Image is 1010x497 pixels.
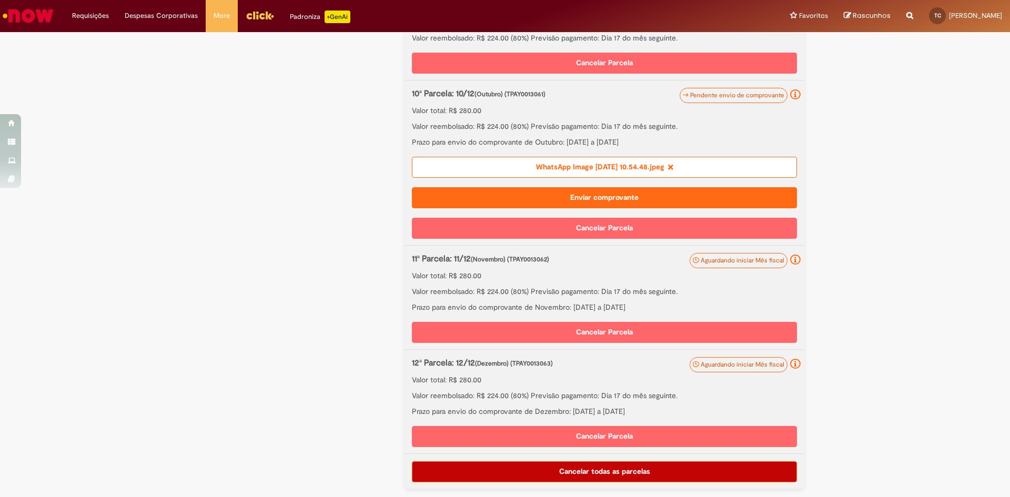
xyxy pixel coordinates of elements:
p: Valor reembolsado: R$ 224.00 (80%) Previsão pagamento: Dia 17 do mês seguinte. [412,286,797,297]
button: Cancelar Parcela [412,426,797,447]
p: 12ª Parcela: 12/12 [412,357,742,369]
p: Valor total: R$ 280.00 [412,105,797,116]
p: 11ª Parcela: 11/12 [412,253,742,265]
i: Seu reembolso está pendente de envio do comprovante, deve ser feito até o último dia do mês atual... [790,89,801,100]
button: Enviar comprovante [412,187,797,208]
div: Padroniza [290,11,350,23]
p: Valor reembolsado: R$ 224.00 (80%) Previsão pagamento: Dia 17 do mês seguinte. [412,390,797,401]
span: Rascunhos [853,11,891,21]
i: Aguardando iniciar o mês referente cadastrado para envio do comprovante. Não é permitido envio an... [790,359,801,369]
div: WhatsApp Image [DATE] 10.54.48.jpeg [412,157,797,178]
span: Aguardando iniciar Mês fiscal [701,256,784,265]
span: Pendente envio de comprovante [690,91,784,99]
img: ServiceNow [1,5,55,26]
span: [PERSON_NAME] [949,11,1002,20]
span: Aguardando iniciar Mês fiscal [701,360,784,369]
span: TC [934,12,941,19]
p: Valor total: R$ 280.00 [412,374,797,385]
p: 10ª Parcela: 10/12 [412,88,742,100]
p: Valor reembolsado: R$ 224.00 (80%) Previsão pagamento: Dia 17 do mês seguinte. [412,121,797,131]
button: Cancelar Parcela [412,218,797,239]
span: (Novembro) (TPAY0013062) [471,255,549,263]
span: (Outubro) (TPAY0013061) [474,90,546,98]
button: Cancelar todas as parcelas [412,461,797,482]
p: Valor total: R$ 280.00 [412,270,797,281]
span: Requisições [72,11,109,21]
p: +GenAi [325,11,350,23]
p: Prazo para envio do comprovante de Dezembro: [DATE] a [DATE] [412,406,797,417]
p: Prazo para envio do comprovante de Outubro: [DATE] a [DATE] [412,137,797,147]
span: (Dezembro) (TPAY0013063) [475,359,553,368]
a: Rascunhos [844,11,891,21]
p: Prazo para envio do comprovante de Novembro: [DATE] a [DATE] [412,302,797,312]
i: Aguardando iniciar o mês referente cadastrado para envio do comprovante. Não é permitido envio an... [790,255,801,265]
span: Favoritos [799,11,828,21]
button: Cancelar Parcela [412,53,797,74]
button: Cancelar Parcela [412,322,797,343]
img: click_logo_yellow_360x200.png [246,7,274,23]
span: More [214,11,230,21]
span: Despesas Corporativas [125,11,198,21]
p: Valor reembolsado: R$ 224.00 (80%) Previsão pagamento: Dia 17 do mês seguinte. [412,33,797,43]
